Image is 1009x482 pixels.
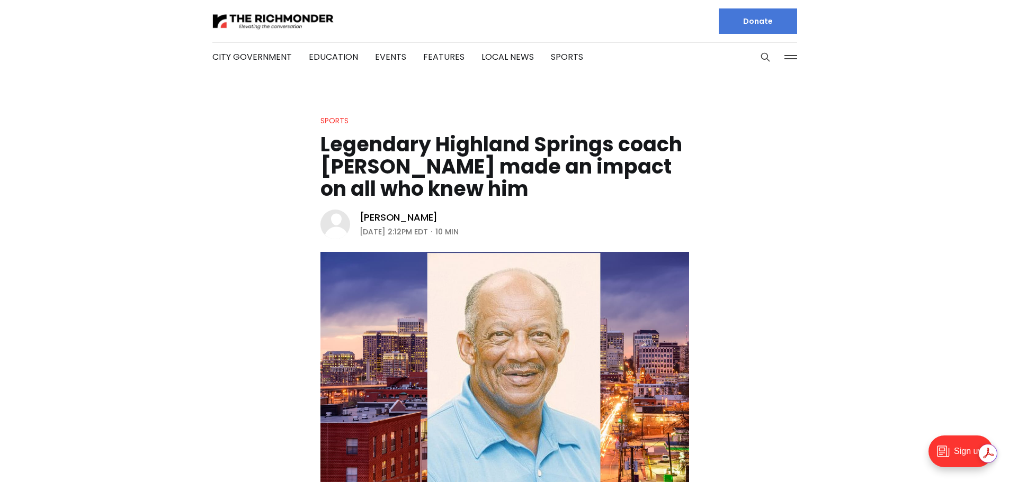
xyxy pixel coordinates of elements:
a: Education [309,51,358,63]
a: City Government [212,51,292,63]
iframe: portal-trigger [919,430,1009,482]
a: Local News [481,51,534,63]
img: The Richmonder [212,12,334,31]
button: Search this site [757,49,773,65]
a: [PERSON_NAME] [360,211,438,224]
a: Sports [320,115,349,126]
a: Events [375,51,406,63]
time: [DATE] 2:12PM EDT [360,225,428,238]
span: 10 min [435,225,459,238]
a: Sports [551,51,583,63]
a: Features [423,51,465,63]
h1: Legendary Highland Springs coach [PERSON_NAME] made an impact on all who knew him [320,133,689,200]
a: Donate [719,8,797,34]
